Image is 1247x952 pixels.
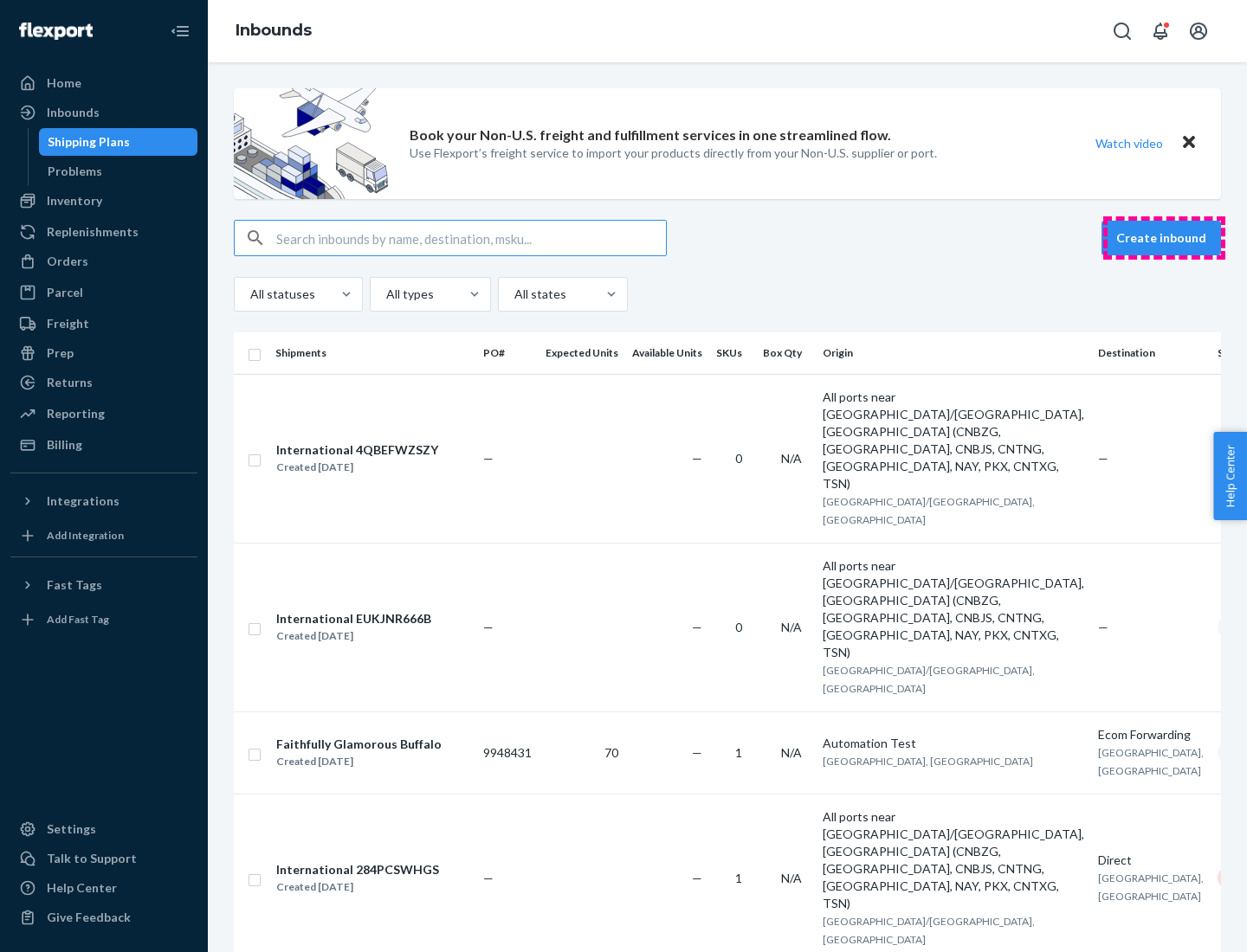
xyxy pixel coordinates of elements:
a: Inventory [10,187,197,215]
span: — [483,620,494,634]
span: N/A [781,620,802,634]
input: All states [513,286,514,303]
div: Shipping Plans [48,133,130,151]
a: Billing [10,431,197,459]
a: Returns [10,369,197,396]
div: Replenishments [47,223,139,241]
a: Add Fast Tag [10,606,197,634]
div: All ports near [GEOGRAPHIC_DATA]/[GEOGRAPHIC_DATA], [GEOGRAPHIC_DATA] (CNBZG, [GEOGRAPHIC_DATA], ... [823,389,1084,492]
a: Inbounds [236,21,312,40]
input: All statuses [249,286,250,303]
div: Parcel [47,284,83,301]
th: PO# [476,332,539,374]
span: — [483,451,494,466]
a: Replenishments [10,218,197,246]
span: 1 [735,871,742,885]
span: N/A [781,745,802,760]
button: Give Feedback [10,904,197,931]
th: Origin [816,332,1091,374]
a: Parcel [10,279,197,306]
div: Problems [48,163,102,180]
span: [GEOGRAPHIC_DATA]/[GEOGRAPHIC_DATA], [GEOGRAPHIC_DATA] [823,915,1035,946]
span: [GEOGRAPHIC_DATA], [GEOGRAPHIC_DATA] [823,755,1033,768]
button: Integrations [10,487,197,515]
div: All ports near [GEOGRAPHIC_DATA]/[GEOGRAPHIC_DATA], [GEOGRAPHIC_DATA] (CNBZG, [GEOGRAPHIC_DATA], ... [823,557,1084,661]
span: 0 [735,451,742,466]
input: All types [384,286,386,303]
button: Open Search Box [1105,14,1140,48]
button: Watch video [1084,131,1174,156]
a: Orders [10,248,197,275]
div: All ports near [GEOGRAPHIC_DATA]/[GEOGRAPHIC_DATA], [GEOGRAPHIC_DATA] (CNBZG, [GEOGRAPHIC_DATA], ... [823,808,1084,912]
td: 9948431 [476,711,539,794]
span: 70 [604,745,618,760]
div: Give Feedback [47,909,131,926]
div: Fast Tags [47,576,102,594]
a: Settings [10,815,197,843]
p: Book your Non-U.S. freight and fulfillment services in one streamlined flow. [410,125,891,145]
th: Available Units [625,332,709,374]
div: Inbounds [47,104,100,121]
div: Ecom Forwarding [1098,726,1204,743]
span: — [692,745,702,760]
div: Talk to Support [47,850,137,867]
div: Add Integration [47,528,124,543]
button: Fast Tags [10,571,197,599]
span: [GEOGRAPHIC_DATA], [GEOGRAPHIC_DATA] [1098,746,1204,777]
div: Returns [47,374,93,391]
a: Talk to Support [10,845,197,872]
button: Create inbound [1102,221,1221,255]
span: [GEOGRAPHIC_DATA]/[GEOGRAPHIC_DATA], [GEOGRAPHIC_DATA] [823,664,1035,695]
th: Shipments [268,332,476,374]
div: International EUKJNR666B [276,610,431,627]
div: Created [DATE] [276,753,442,770]
div: Faithfully Glamorous Buffalo [276,736,442,753]
th: Box Qty [756,332,816,374]
th: Expected Units [539,332,625,374]
span: 0 [735,620,742,634]
button: Open account menu [1181,14,1216,48]
div: Home [47,74,81,92]
span: 1 [735,745,742,760]
ol: breadcrumbs [222,6,326,56]
a: Freight [10,310,197,338]
span: — [692,871,702,885]
button: Open notifications [1143,14,1178,48]
div: Billing [47,436,82,453]
div: Inventory [47,192,102,209]
input: Search inbounds by name, destination, msku... [276,221,666,255]
button: Close Navigation [163,14,197,48]
div: Direct [1098,852,1204,869]
div: Prep [47,344,74,362]
button: Close [1178,131,1200,156]
div: Created [DATE] [276,878,439,896]
img: Flexport logo [19,23,93,40]
div: Orders [47,253,88,270]
div: Freight [47,315,89,332]
span: N/A [781,451,802,466]
div: Add Fast Tag [47,612,109,627]
span: — [1098,620,1108,634]
a: Help Center [10,874,197,902]
span: — [483,871,494,885]
a: Shipping Plans [39,128,198,156]
a: Prep [10,339,197,367]
a: Reporting [10,400,197,428]
span: [GEOGRAPHIC_DATA]/[GEOGRAPHIC_DATA], [GEOGRAPHIC_DATA] [823,495,1035,526]
span: — [692,451,702,466]
span: — [1098,451,1108,466]
div: Created [DATE] [276,627,431,645]
div: Created [DATE] [276,459,438,476]
div: Integrations [47,492,120,510]
div: Help Center [47,879,117,897]
div: Settings [47,820,96,838]
th: Destination [1091,332,1211,374]
span: N/A [781,871,802,885]
div: Reporting [47,405,105,422]
span: [GEOGRAPHIC_DATA], [GEOGRAPHIC_DATA] [1098,872,1204,903]
div: International 4QBEFWZSZY [276,441,438,459]
a: Add Integration [10,522,197,550]
th: SKUs [709,332,756,374]
span: — [692,620,702,634]
div: International 284PCSWHGS [276,861,439,878]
